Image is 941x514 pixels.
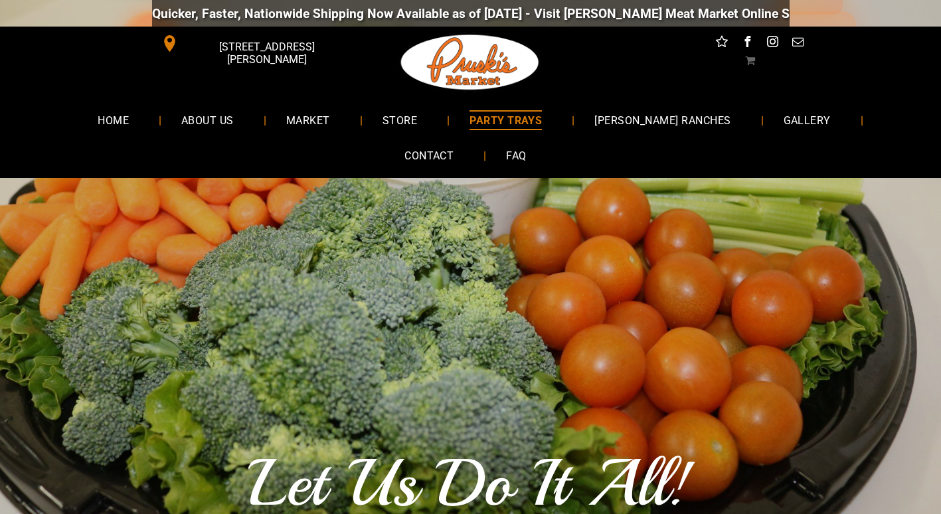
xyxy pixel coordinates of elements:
a: MARKET [266,102,350,137]
a: PARTY TRAYS [450,102,562,137]
a: facebook [738,33,756,54]
a: instagram [764,33,781,54]
a: STORE [363,102,437,137]
a: CONTACT [385,138,473,173]
a: GALLERY [764,102,851,137]
a: ABOUT US [161,102,254,137]
img: Pruski-s+Market+HQ+Logo2-1920w.png [398,27,542,98]
a: email [789,33,806,54]
a: HOME [78,102,149,137]
a: Social network [713,33,730,54]
a: [STREET_ADDRESS][PERSON_NAME] [152,33,355,54]
a: [PERSON_NAME] RANCHES [574,102,750,137]
a: FAQ [486,138,546,173]
span: [STREET_ADDRESS][PERSON_NAME] [181,34,352,72]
